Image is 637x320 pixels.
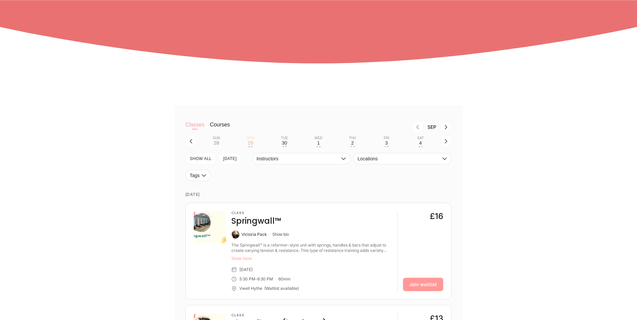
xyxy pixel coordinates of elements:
button: Courses [210,121,230,135]
div: 5:30 PM [239,276,255,282]
time: [DATE] [185,186,452,203]
div: Mon [246,136,255,140]
div: • • [282,146,286,147]
div: Vwell Hythe [239,286,262,291]
div: - [255,276,257,282]
div: Fri [384,136,390,140]
h3: Class [231,211,281,215]
img: 5d9617d8-c062-43cb-9683-4a4abb156b5d.png [194,211,226,243]
div: • • [384,146,389,147]
div: • • [418,146,422,147]
button: Classes [185,121,204,135]
button: Previous month, Aug [412,121,423,133]
div: 1 [317,140,320,146]
h4: Springwall™ [231,216,281,226]
div: 2 [351,140,354,146]
button: Show more [231,256,392,261]
button: Instructors [252,153,351,164]
div: • • [351,146,355,147]
span: Instructors [257,156,339,161]
div: 30 [282,140,287,146]
div: 29 [248,140,253,146]
div: £16 [430,211,443,222]
img: Victoria Pack [231,230,239,238]
button: Tags [185,170,211,181]
button: Next month, Oct [440,121,452,133]
div: 6:30 PM [257,276,273,282]
div: Sat [417,136,424,140]
div: • • [248,146,253,147]
div: Victoria Pack [241,232,267,237]
div: The Springwall™ is a reformer-style unit with springs, handles & bars that adjust to create varyi... [231,243,392,253]
div: 28 [214,140,219,146]
div: • • [316,146,320,147]
div: Tue [281,136,288,140]
div: Month Sep [423,124,440,130]
div: Sun [213,136,220,140]
div: 60 min [278,276,290,282]
nav: Month switch [240,121,452,133]
div: (Waitlist available) [264,286,299,291]
button: SHOW All [185,153,216,164]
div: Wed [314,136,322,140]
span: Tags [190,173,200,178]
div: [DATE] [239,267,253,272]
div: 3 [385,140,388,146]
h3: Class [231,313,327,317]
button: Show bio [272,232,289,237]
a: Join waitlist [403,278,443,291]
div: Thu [349,136,356,140]
button: Locations [353,153,452,164]
button: [DATE] [219,153,241,164]
span: Locations [358,156,441,161]
div: 4 [419,140,422,146]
